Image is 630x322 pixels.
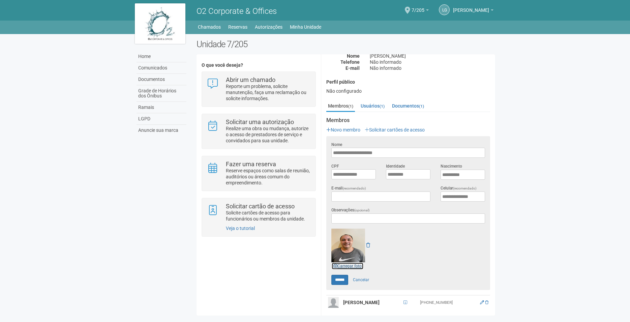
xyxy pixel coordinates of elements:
[197,39,496,49] h2: Unidade 7/205
[226,76,275,83] strong: Abrir um chamado
[412,8,429,14] a: 7/205
[420,300,471,305] div: [PHONE_NUMBER]
[453,8,493,14] a: [PERSON_NAME]
[326,117,490,123] strong: Membros
[228,22,247,32] a: Reservas
[346,65,360,71] strong: E-mail
[331,142,342,148] label: Nome
[326,127,360,133] a: Novo membro
[226,118,294,125] strong: Solicitar uma autorização
[135,3,185,44] img: logo.jpg
[226,168,310,186] p: Reserve espaços como salas de reunião, auditórios ou áreas comum do empreendimento.
[331,163,339,169] label: CPF
[202,63,316,68] h4: O que você deseja?
[331,229,365,262] img: GetFile
[198,22,221,32] a: Chamados
[441,163,462,169] label: Nascimento
[326,101,355,112] a: Membros(1)
[441,185,477,192] label: Celular
[226,203,295,210] strong: Solicitar cartão de acesso
[226,83,310,101] p: Reporte um problema, solicite manutenção, faça uma reclamação ou solicite informações.
[226,210,310,222] p: Solicite cartões de acesso para funcionários ou membros da unidade.
[348,104,353,109] small: (1)
[255,22,282,32] a: Autorizações
[365,127,425,133] a: Solicitar cartões de acesso
[365,65,495,71] div: Não informado
[419,104,424,109] small: (1)
[390,101,426,111] a: Documentos(1)
[226,125,310,144] p: Realize uma obra ou mudança, autorize o acesso de prestadores de serviço e convidados para sua un...
[207,119,310,144] a: Solicitar uma autorização Realize uma obra ou mudança, autorize o acesso de prestadores de serviç...
[365,53,495,59] div: [PERSON_NAME]
[439,4,450,15] a: LG
[137,51,186,62] a: Home
[328,297,339,308] img: user.png
[137,85,186,102] a: Grade de Horários dos Ônibus
[326,88,490,94] div: Não configurado
[137,125,186,136] a: Anuncie sua marca
[453,1,489,13] span: Luiz Guilherme Menezes da Silva
[207,77,310,101] a: Abrir um chamado Reporte um problema, solicite manutenção, faça uma reclamação ou solicite inform...
[480,300,484,305] a: Editar membro
[326,80,490,85] h4: Perfil público
[366,242,370,248] a: Remover
[137,113,186,125] a: LGPD
[331,185,366,192] label: E-mail
[380,104,385,109] small: (1)
[197,6,277,16] span: O2 Corporate & Offices
[331,262,364,270] a: Carregar foto
[347,53,360,59] strong: Nome
[226,226,255,231] a: Veja o tutorial
[412,1,424,13] span: 7/205
[207,161,310,186] a: Fazer uma reserva Reserve espaços como salas de reunião, auditórios ou áreas comum do empreendime...
[342,186,366,190] span: (recomendado)
[349,275,373,285] a: Cancelar
[137,74,186,85] a: Documentos
[331,207,370,213] label: Observações
[137,102,186,113] a: Ramais
[359,101,386,111] a: Usuários(1)
[340,59,360,65] strong: Telefone
[137,62,186,74] a: Comunicados
[207,203,310,222] a: Solicitar cartão de acesso Solicite cartões de acesso para funcionários ou membros da unidade.
[290,22,321,32] a: Minha Unidade
[365,59,495,65] div: Não informado
[386,163,405,169] label: Identidade
[354,208,370,212] span: (opcional)
[343,300,380,305] strong: [PERSON_NAME]
[453,186,477,190] span: (recomendado)
[226,160,276,168] strong: Fazer uma reserva
[485,300,488,305] a: Excluir membro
